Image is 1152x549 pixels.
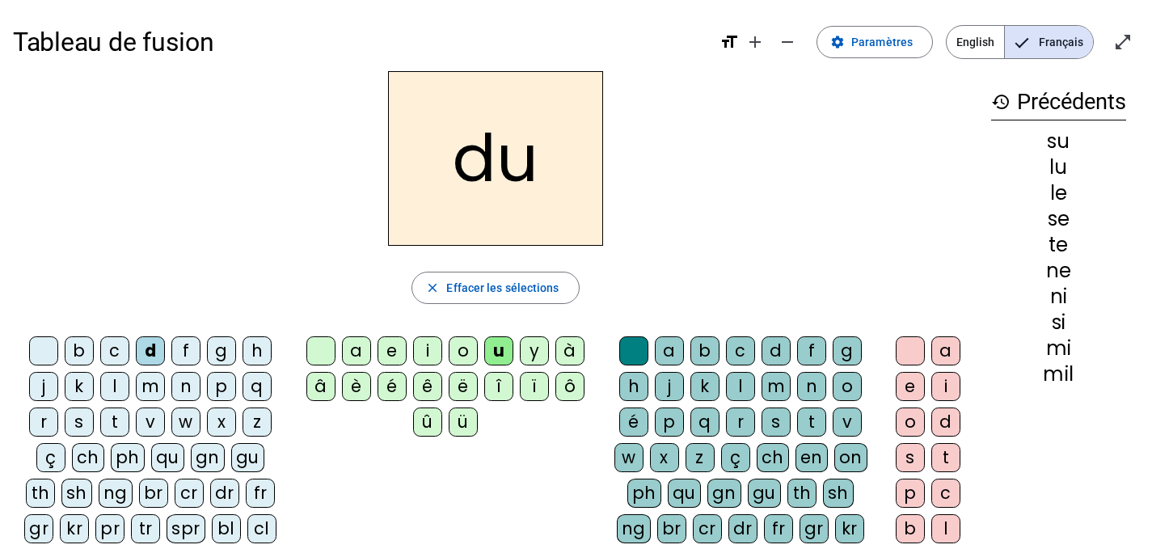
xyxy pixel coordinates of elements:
[342,372,371,401] div: è
[619,372,648,401] div: h
[745,32,765,52] mat-icon: add
[243,408,272,437] div: z
[60,514,89,543] div: kr
[764,514,793,543] div: fr
[896,443,925,472] div: s
[991,184,1126,203] div: le
[991,209,1126,229] div: se
[650,443,679,472] div: x
[657,514,686,543] div: br
[29,408,58,437] div: r
[896,372,925,401] div: e
[413,372,442,401] div: ê
[342,336,371,365] div: a
[136,408,165,437] div: v
[817,26,933,58] button: Paramètres
[851,32,913,52] span: Paramètres
[231,443,264,472] div: gu
[797,336,826,365] div: f
[778,32,797,52] mat-icon: remove
[171,408,200,437] div: w
[762,372,791,401] div: m
[771,26,804,58] button: Diminuer la taille de la police
[26,479,55,508] div: th
[693,514,722,543] div: cr
[655,336,684,365] div: a
[991,235,1126,255] div: te
[111,443,145,472] div: ph
[247,514,276,543] div: cl
[619,408,648,437] div: é
[411,272,579,304] button: Effacer les sélections
[721,443,750,472] div: ç
[246,479,275,508] div: fr
[726,336,755,365] div: c
[748,479,781,508] div: gu
[520,372,549,401] div: ï
[61,479,92,508] div: sh
[823,479,854,508] div: sh
[388,71,603,246] h2: du
[484,372,513,401] div: î
[212,514,241,543] div: bl
[739,26,771,58] button: Augmenter la taille de la police
[243,336,272,365] div: h
[797,372,826,401] div: n
[690,336,719,365] div: b
[896,408,925,437] div: o
[1113,32,1133,52] mat-icon: open_in_full
[151,443,184,472] div: qu
[707,479,741,508] div: gn
[833,408,862,437] div: v
[830,35,845,49] mat-icon: settings
[95,514,124,543] div: pr
[896,514,925,543] div: b
[991,365,1126,384] div: mil
[191,443,225,472] div: gn
[413,408,442,437] div: û
[167,514,205,543] div: spr
[690,408,719,437] div: q
[896,479,925,508] div: p
[686,443,715,472] div: z
[762,336,791,365] div: d
[210,479,239,508] div: dr
[726,408,755,437] div: r
[100,372,129,401] div: l
[484,336,513,365] div: u
[24,514,53,543] div: gr
[947,26,1004,58] span: English
[171,336,200,365] div: f
[131,514,160,543] div: tr
[991,158,1126,177] div: lu
[668,479,701,508] div: qu
[835,514,864,543] div: kr
[655,372,684,401] div: j
[991,287,1126,306] div: ni
[931,443,960,472] div: t
[931,479,960,508] div: c
[762,408,791,437] div: s
[800,514,829,543] div: gr
[171,372,200,401] div: n
[991,339,1126,358] div: mi
[36,443,65,472] div: ç
[833,336,862,365] div: g
[555,372,584,401] div: ô
[139,479,168,508] div: br
[946,25,1094,59] mat-button-toggle-group: Language selection
[243,372,272,401] div: q
[614,443,644,472] div: w
[378,336,407,365] div: e
[207,336,236,365] div: g
[1107,26,1139,58] button: Entrer en plein écran
[719,32,739,52] mat-icon: format_size
[207,408,236,437] div: x
[726,372,755,401] div: l
[617,514,651,543] div: ng
[931,408,960,437] div: d
[655,408,684,437] div: p
[1005,26,1093,58] span: Français
[446,278,559,298] span: Effacer les sélections
[425,281,440,295] mat-icon: close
